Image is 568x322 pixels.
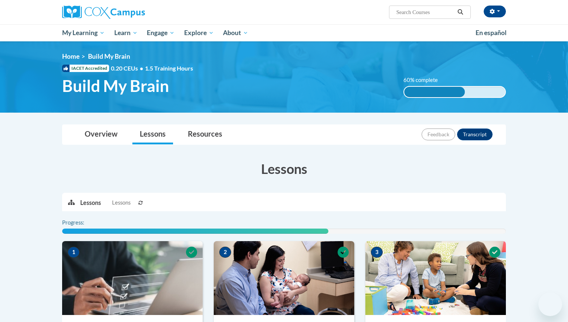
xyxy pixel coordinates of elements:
button: Account Settings [484,6,506,17]
span: Build My Brain [62,76,169,96]
span: Build My Brain [88,52,130,60]
p: Lessons [80,199,101,207]
span: 1.5 Training Hours [145,65,193,72]
label: Progress: [62,219,105,227]
span: Learn [114,28,138,37]
a: Overview [77,125,125,144]
span: 2 [219,247,231,258]
img: Course Image [214,241,354,315]
a: Lessons [132,125,173,144]
a: About [219,24,253,41]
label: 60% complete [403,76,446,84]
a: My Learning [57,24,109,41]
a: Cox Campus [62,6,203,19]
div: Main menu [51,24,517,41]
span: My Learning [62,28,105,37]
input: Search Courses [396,8,455,17]
div: 60% complete [404,87,465,97]
a: Home [62,52,80,60]
a: En español [471,25,511,41]
button: Transcript [457,129,493,140]
img: Cox Campus [62,6,145,19]
img: Course Image [365,241,506,315]
a: Explore [179,24,219,41]
span: Lessons [112,199,131,207]
span: 3 [371,247,383,258]
span: 1 [68,247,80,258]
img: Course Image [62,241,203,315]
a: Resources [180,125,230,144]
span: Engage [147,28,175,37]
span: • [140,65,143,72]
span: IACET Accredited [62,65,109,72]
span: En español [476,29,507,37]
span: Explore [184,28,214,37]
a: Engage [142,24,179,41]
h3: Lessons [62,160,506,178]
iframe: Button to launch messaging window [538,292,562,316]
a: Learn [109,24,142,41]
button: Feedback [422,129,455,140]
span: About [223,28,248,37]
button: Search [455,8,466,17]
span: 0.20 CEUs [111,64,145,72]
